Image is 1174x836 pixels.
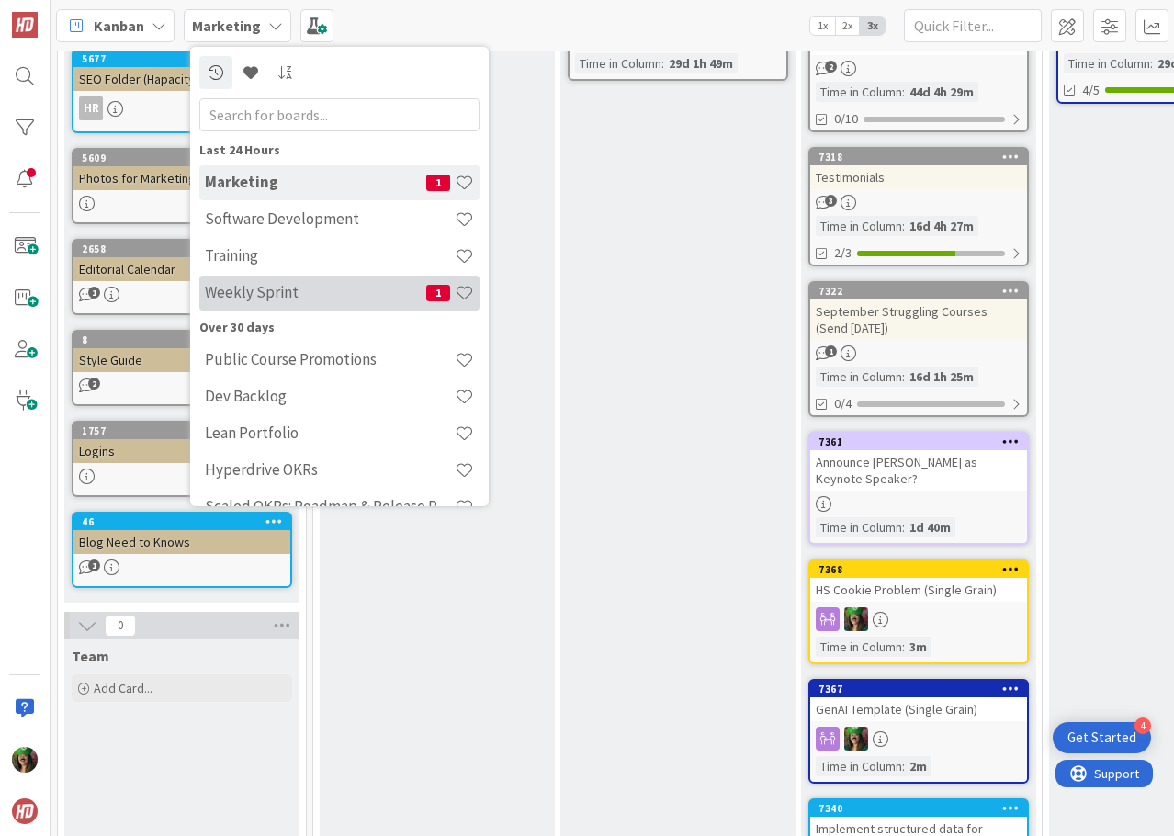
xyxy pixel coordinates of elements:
img: SL [844,727,868,751]
div: HR [73,96,290,120]
h4: Hyperdrive OKRs [205,460,455,479]
div: 2m [905,756,931,776]
a: 5677SEO Folder (Hapacity)HR [72,49,292,133]
div: 7318 [810,149,1027,165]
div: 7367 [810,681,1027,697]
div: 16d 4h 27m [905,216,978,236]
span: : [902,82,905,102]
div: 5677SEO Folder (Hapacity) [73,51,290,91]
h4: Training [205,246,455,265]
div: 5677 [82,52,290,65]
div: 46 [82,515,290,528]
div: 7340 [818,802,1027,815]
div: 1d 40m [905,517,955,537]
span: : [1150,53,1153,73]
div: GenAI Template (Single Grain) [810,697,1027,721]
img: Visit kanbanzone.com [12,12,38,38]
div: Blog Need to Knows [73,530,290,554]
div: 7318Testimonials [810,149,1027,189]
div: 8Style Guide [73,332,290,372]
div: 7322September Struggling Courses (Send [DATE]) [810,283,1027,340]
span: 3 [825,195,837,207]
div: 7368HS Cookie Problem (Single Grain) [810,561,1027,602]
span: 4/5 [1082,81,1100,100]
div: 7318 [818,151,1027,164]
span: 2x [835,17,860,35]
h4: Marketing [205,173,426,191]
div: Logins [73,439,290,463]
div: 46 [73,514,290,530]
div: Open Get Started checklist, remaining modules: 4 [1053,722,1151,753]
span: Kanban [94,15,144,37]
div: 7368 [810,561,1027,578]
span: 0 [105,615,136,637]
span: : [902,367,905,387]
a: 46Blog Need to Knows [72,512,292,588]
h4: Public Course Promotions [205,350,455,368]
input: Search for boards... [199,98,480,131]
div: Time in Column [816,367,902,387]
div: Time in Column [1064,53,1150,73]
span: : [902,517,905,537]
div: HS Cookie Problem (Single Grain) [810,578,1027,602]
span: 2 [88,378,100,390]
div: 7367GenAI Template (Single Grain) [810,681,1027,721]
a: 7361Announce [PERSON_NAME] as Keynote Speaker?Time in Column:1d 40m [808,432,1029,545]
div: Time in Column [816,517,902,537]
div: SEO Folder (Hapacity) [73,67,290,91]
img: SL [844,607,868,631]
div: 8 [82,333,290,346]
h4: Weekly Sprint [205,283,426,301]
div: SL [810,727,1027,751]
div: 7361 [810,434,1027,450]
div: Over 30 days [199,318,480,337]
div: HR [79,96,103,120]
div: 5609Photos for Marketing Use [73,150,290,190]
span: 0/4 [834,394,852,413]
div: Time in Column [816,756,902,776]
a: 7367GenAI Template (Single Grain)SLTime in Column:2m [808,679,1029,784]
div: 7322 [818,285,1027,298]
div: 2658Editorial Calendar [73,241,290,281]
div: 7361Announce [PERSON_NAME] as Keynote Speaker? [810,434,1027,491]
div: 8 [73,332,290,348]
div: Time in Column [816,216,902,236]
div: 7340 [810,800,1027,817]
div: 1757Logins [73,423,290,463]
img: SL [12,747,38,773]
span: : [902,637,905,657]
div: 3m [905,637,931,657]
span: 1x [810,17,835,35]
div: 1757 [73,423,290,439]
div: Time in Column [816,637,902,657]
div: Photos for Marketing Use [73,166,290,190]
span: Support [39,3,84,25]
div: Last 24 Hours [199,141,480,160]
h4: Lean Portfolio [205,424,455,442]
div: Get Started [1067,729,1136,747]
div: Editorial Calendar [73,257,290,281]
div: Announce [PERSON_NAME] as Keynote Speaker? [810,450,1027,491]
span: 1 [825,345,837,357]
span: : [902,216,905,236]
div: 46Blog Need to Knows [73,514,290,554]
a: 7368HS Cookie Problem (Single Grain)SLTime in Column:3m [808,559,1029,664]
div: September Struggling Courses (Send [DATE]) [810,299,1027,340]
div: 7368 [818,563,1027,576]
span: Team [72,647,109,665]
span: : [661,53,664,73]
a: 8Style Guide [72,330,292,406]
a: 2658Editorial Calendar [72,239,292,315]
div: SL [810,607,1027,631]
div: 5609 [82,152,290,164]
div: 2658 [82,243,290,255]
div: 4 [1134,717,1151,734]
span: : [902,756,905,776]
span: 1 [88,287,100,299]
img: avatar [12,798,38,824]
div: 29d 1h 49m [664,53,738,73]
div: 44d 4h 29m [905,82,978,102]
span: 2 [825,61,837,73]
a: 5609Photos for Marketing Use [72,148,292,224]
span: Add Card... [94,680,152,696]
